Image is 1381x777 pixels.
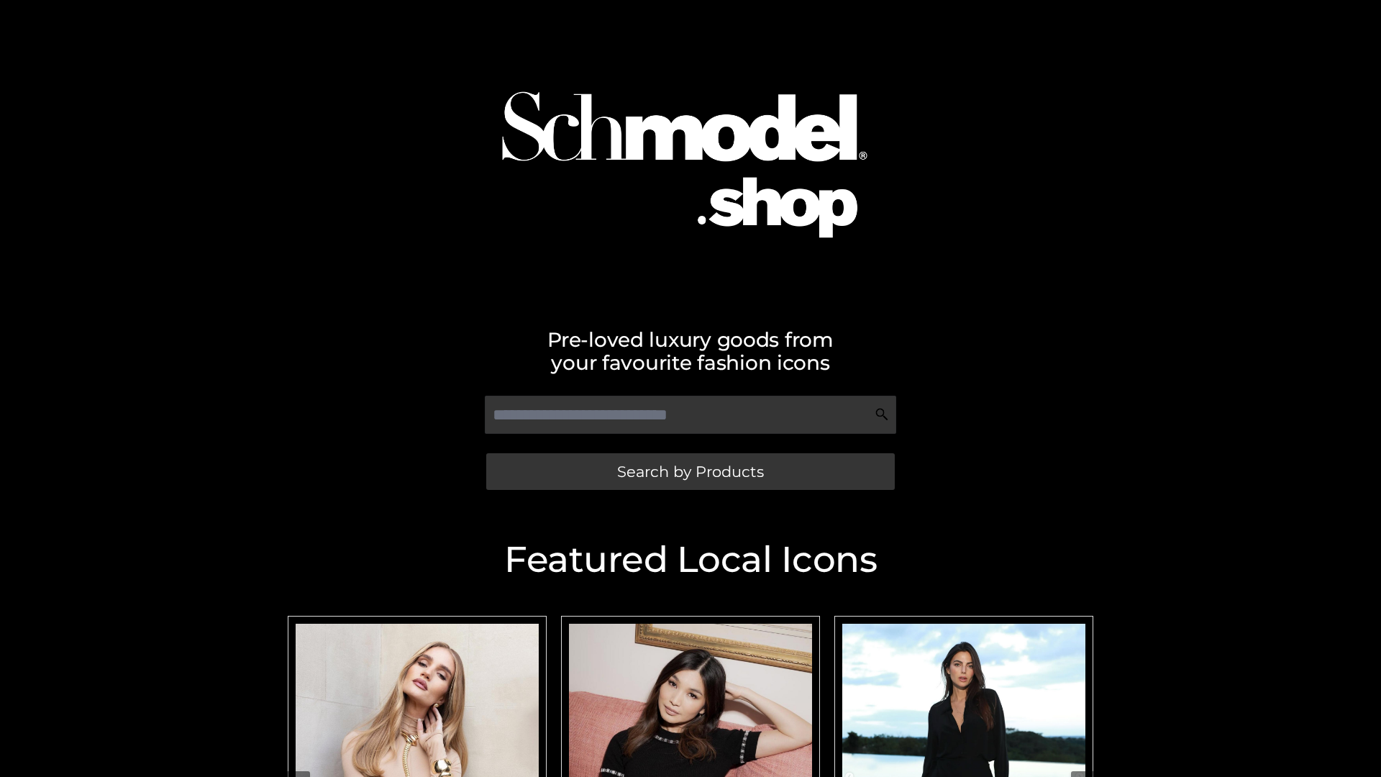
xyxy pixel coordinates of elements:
img: Search Icon [875,407,889,422]
span: Search by Products [617,464,764,479]
h2: Featured Local Icons​ [281,542,1100,578]
h2: Pre-loved luxury goods from your favourite fashion icons [281,328,1100,374]
a: Search by Products [486,453,895,490]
